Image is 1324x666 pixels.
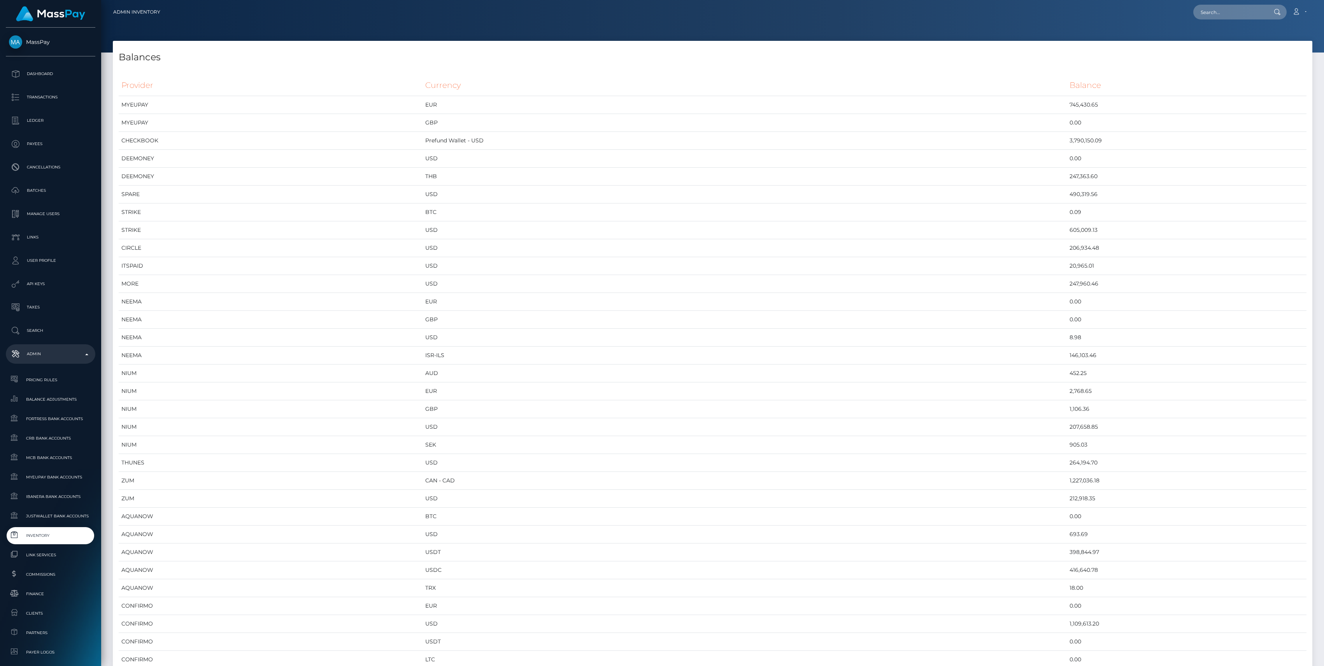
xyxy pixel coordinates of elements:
td: USD [423,526,1067,543]
td: 416,640.78 [1067,561,1306,579]
td: 0.09 [1067,203,1306,221]
td: USDT [423,633,1067,651]
td: 398,844.97 [1067,543,1306,561]
a: Search [6,321,95,340]
td: AQUANOW [119,508,423,526]
span: Pricing Rules [9,375,92,384]
a: Ledger [6,111,95,130]
td: ZUM [119,490,423,508]
td: THB [423,168,1067,186]
td: NIUM [119,382,423,400]
span: Finance [9,589,92,598]
a: Payer Logos [6,644,95,661]
td: 247,363.60 [1067,168,1306,186]
td: 490,319.56 [1067,186,1306,203]
td: AQUANOW [119,526,423,543]
td: USD [423,221,1067,239]
a: Admin [6,344,95,364]
a: Manage Users [6,204,95,224]
td: EUR [423,382,1067,400]
td: NEEMA [119,311,423,329]
td: USD [423,615,1067,633]
td: AQUANOW [119,561,423,579]
a: Taxes [6,298,95,317]
td: SEK [423,436,1067,454]
td: 693.69 [1067,526,1306,543]
a: MCB Bank Accounts [6,449,95,466]
p: Manage Users [9,208,92,220]
img: MassPay [9,35,22,49]
th: Provider [119,75,423,96]
td: ZUM [119,472,423,490]
td: BTC [423,203,1067,221]
td: USD [423,329,1067,347]
span: CRB Bank Accounts [9,434,92,443]
td: DEEMONEY [119,168,423,186]
td: 247,960.46 [1067,275,1306,293]
p: Ledger [9,115,92,126]
td: Prefund Wallet - USD [423,132,1067,150]
span: Payer Logos [9,648,92,657]
td: 0.00 [1067,311,1306,329]
a: Batches [6,181,95,200]
p: API Keys [9,278,92,290]
td: 20,965.01 [1067,257,1306,275]
td: 207,658.85 [1067,418,1306,436]
td: USD [423,454,1067,472]
td: STRIKE [119,221,423,239]
a: Cancellations [6,158,95,177]
a: Partners [6,624,95,641]
a: Clients [6,605,95,622]
span: MCB Bank Accounts [9,453,92,462]
td: USD [423,150,1067,168]
td: TRX [423,579,1067,597]
th: Balance [1067,75,1306,96]
a: Dashboard [6,64,95,84]
td: USD [423,418,1067,436]
td: THUNES [119,454,423,472]
span: MassPay [6,39,95,46]
span: Fortress Bank Accounts [9,414,92,423]
td: ISR-ILS [423,347,1067,365]
td: ITSPAID [119,257,423,275]
a: User Profile [6,251,95,270]
td: 212,918.35 [1067,490,1306,508]
span: Link Services [9,550,92,559]
a: Admin Inventory [113,4,160,20]
p: Search [9,325,92,337]
td: NIUM [119,400,423,418]
span: Clients [9,609,92,618]
td: 8.98 [1067,329,1306,347]
td: USDC [423,561,1067,579]
td: GBP [423,114,1067,132]
td: NEEMA [119,347,423,365]
td: AQUANOW [119,543,423,561]
td: STRIKE [119,203,423,221]
td: AQUANOW [119,579,423,597]
a: MyEUPay Bank Accounts [6,469,95,485]
td: 1,109,613.20 [1067,615,1306,633]
td: 0.00 [1067,114,1306,132]
td: 18.00 [1067,579,1306,597]
span: Partners [9,628,92,637]
h4: Balances [119,51,1306,64]
td: SPARE [119,186,423,203]
td: USDT [423,543,1067,561]
td: 146,103.46 [1067,347,1306,365]
span: Inventory [9,531,92,540]
a: Finance [6,585,95,602]
td: 0.00 [1067,633,1306,651]
input: Search... [1193,5,1266,19]
td: 452.25 [1067,365,1306,382]
td: GBP [423,400,1067,418]
td: CONFIRMO [119,597,423,615]
span: JustWallet Bank Accounts [9,512,92,521]
td: USD [423,275,1067,293]
td: 745,430.65 [1067,96,1306,114]
a: API Keys [6,274,95,294]
td: USD [423,490,1067,508]
td: 264,194.70 [1067,454,1306,472]
td: BTC [423,508,1067,526]
p: User Profile [9,255,92,266]
img: MassPay Logo [16,6,85,21]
